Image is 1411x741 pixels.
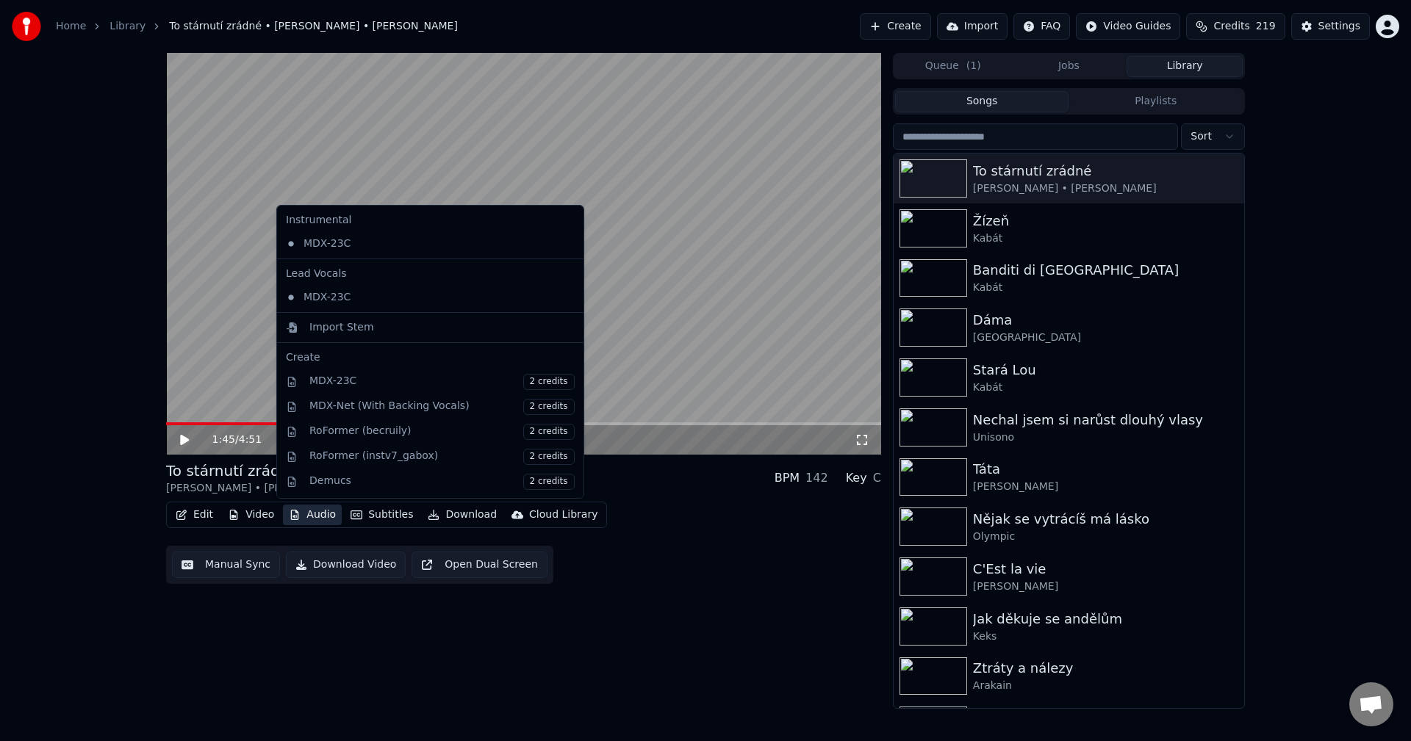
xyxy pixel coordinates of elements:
div: Instrumental [280,209,581,232]
div: 142 [805,469,828,487]
div: Stará Lou [973,360,1238,380]
button: Playlists [1069,91,1243,112]
span: 2 credits [523,449,575,465]
div: Nějak se vytrácíš má lásko [973,509,1238,529]
div: To stárnutí zrádné [166,460,350,481]
div: [PERSON_NAME] [973,480,1238,494]
a: Otevřený chat [1349,682,1393,726]
button: Create [860,13,931,40]
span: 1:45 [212,433,235,447]
span: 2 credits [523,374,575,390]
div: Žízeň [973,211,1238,231]
span: To stárnutí zrádné • [PERSON_NAME] • [PERSON_NAME] [169,19,458,34]
button: Audio [283,505,342,525]
a: Library [109,19,146,34]
button: Library [1127,56,1243,77]
div: RoFormer (becruily) [309,424,575,440]
div: Kabát [973,281,1238,295]
div: C'Est la vie [973,559,1238,579]
span: 2 credits [523,474,575,490]
button: Credits219 [1186,13,1285,40]
button: Open Dual Screen [412,552,547,578]
button: Download [422,505,503,525]
nav: breadcrumb [56,19,458,34]
span: Sort [1191,129,1212,144]
div: Lead Vocals [280,262,581,286]
div: MDX-23C [280,286,559,309]
span: 4:51 [239,433,262,447]
div: Ztráty a nálezy [973,658,1238,679]
div: Arakain [973,679,1238,693]
div: RoFormer (instv7_gabox) [309,449,575,465]
span: 219 [1256,19,1276,34]
div: MDX-Net (With Backing Vocals) [309,399,575,415]
div: Banditi di [GEOGRAPHIC_DATA] [973,260,1238,281]
div: Settings [1318,19,1360,34]
span: 2 credits [523,424,575,440]
button: Video Guides [1076,13,1180,40]
div: Demucs [309,474,575,490]
div: C [873,469,881,487]
span: ( 1 ) [966,59,981,73]
div: Táta [973,459,1238,480]
img: youka [12,12,41,41]
button: Subtitles [345,505,419,525]
div: Create [286,350,575,365]
div: Unisono [973,430,1238,445]
div: / [212,433,248,447]
button: FAQ [1013,13,1070,40]
button: Jobs [1011,56,1127,77]
div: Key [846,469,867,487]
div: [PERSON_NAME] [973,579,1238,594]
div: MDX-23C [309,374,575,390]
div: Cloud Library [529,507,597,522]
button: Download Video [286,552,406,578]
div: Kabát [973,231,1238,246]
div: Kabát [973,380,1238,395]
div: Jak děkuje se andělům [973,609,1238,629]
button: Import [937,13,1008,40]
div: [PERSON_NAME] • [PERSON_NAME] [166,481,350,496]
div: [GEOGRAPHIC_DATA] [973,330,1238,345]
button: Manual Sync [172,552,280,578]
div: Keks [973,629,1238,644]
button: Songs [895,91,1069,112]
button: Edit [170,505,219,525]
div: BPM [775,469,800,487]
a: Home [56,19,86,34]
div: To stárnutí zrádné [973,161,1238,181]
div: Olympic [973,529,1238,544]
div: Nechal jsem si narůst dlouhý vlasy [973,410,1238,430]
div: MDX-23C [280,232,559,256]
button: Settings [1291,13,1370,40]
div: Import Stem [309,320,374,335]
button: Video [222,505,280,525]
span: Credits [1213,19,1249,34]
div: [PERSON_NAME] • [PERSON_NAME] [973,181,1238,196]
button: Queue [895,56,1011,77]
div: Dáma [973,310,1238,330]
span: 2 credits [523,399,575,415]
